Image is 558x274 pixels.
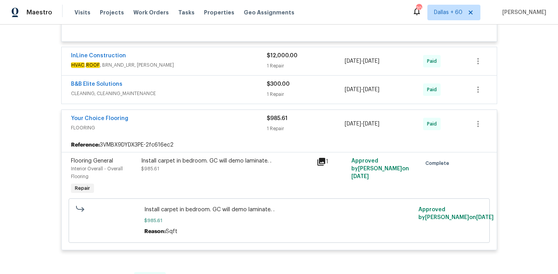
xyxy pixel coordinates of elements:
span: [DATE] [363,87,379,92]
div: 1 Repair [267,125,345,133]
div: 704 [416,5,422,12]
span: [DATE] [345,121,361,127]
span: Interior Overall - Overall Flooring [71,166,123,179]
span: Dallas + 60 [434,9,462,16]
span: $985.61 [141,166,159,171]
span: - [345,120,379,128]
a: Your Choice Flooring [71,116,128,121]
em: ROOF [86,62,100,68]
span: Reason: [144,229,166,234]
div: 1 Repair [267,62,345,70]
span: Properties [204,9,234,16]
span: Tasks [178,10,195,15]
span: Visits [74,9,90,16]
span: Maestro [27,9,52,16]
span: - [345,86,379,94]
span: Projects [100,9,124,16]
span: [DATE] [363,58,379,64]
span: $12,000.00 [267,53,298,58]
span: Approved by [PERSON_NAME] on [418,207,494,220]
span: $985.61 [267,116,287,121]
span: , , BRN_AND_LRR, [PERSON_NAME] [71,61,267,69]
span: Complete [425,159,452,167]
span: Flooring General [71,158,113,164]
em: HVAC [71,62,85,68]
span: [DATE] [345,87,361,92]
span: Sqft [166,229,177,234]
div: 3VMBX9DYDX3PE-2fc616ec2 [62,138,497,152]
span: [PERSON_NAME] [499,9,546,16]
span: Repair [72,184,93,192]
div: Install carpet in bedroom. GC will demo laminate. . [141,157,312,165]
span: Approved by [PERSON_NAME] on [351,158,409,179]
span: [DATE] [345,58,361,64]
span: Install carpet in bedroom. GC will demo laminate. . [144,206,414,214]
span: Paid [427,120,440,128]
span: Paid [427,86,440,94]
span: CLEANING, CLEANING_MAINTENANCE [71,90,267,97]
div: 1 [317,157,347,166]
a: B&B Elite Solutions [71,81,122,87]
span: FLOORING [71,124,267,132]
span: [DATE] [363,121,379,127]
span: [DATE] [476,215,494,220]
span: $300.00 [267,81,290,87]
b: Reference: [71,141,100,149]
span: - [345,57,379,65]
span: Geo Assignments [244,9,294,16]
span: Work Orders [133,9,169,16]
span: [DATE] [351,174,369,179]
div: 1 Repair [267,90,345,98]
span: Paid [427,57,440,65]
span: $985.61 [144,217,414,225]
a: InLine Construction [71,53,126,58]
